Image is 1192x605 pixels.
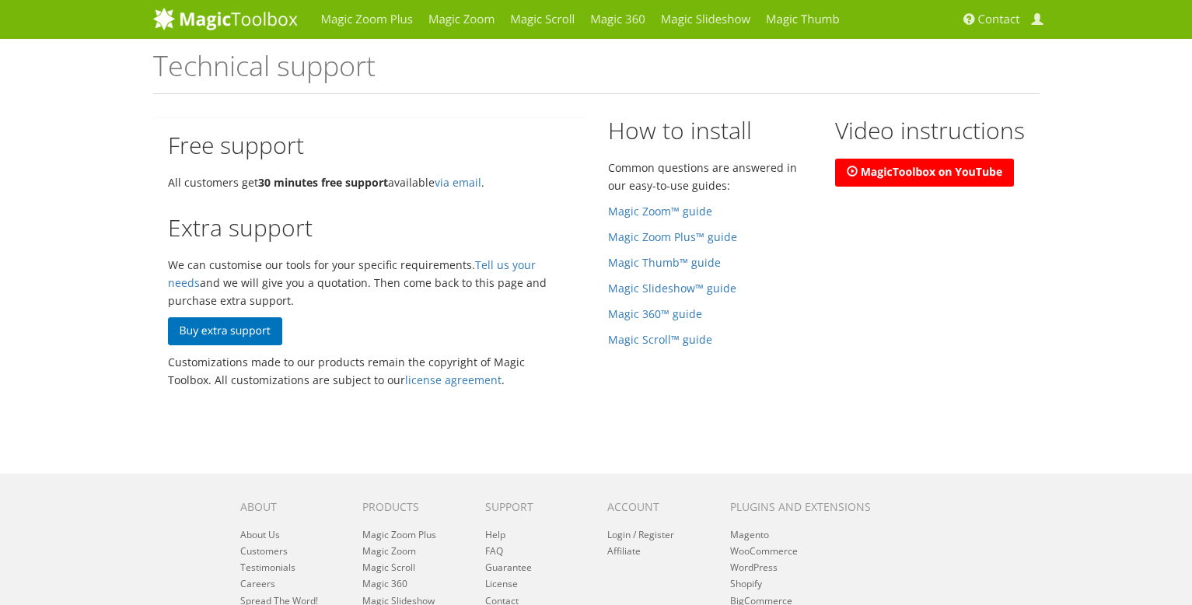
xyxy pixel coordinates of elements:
a: License [485,577,518,590]
a: WordPress [730,561,778,574]
a: Buy extra support [168,317,282,345]
h6: Products [362,501,461,512]
a: Help [485,528,505,541]
a: Magic Slideshow™ guide [608,281,736,296]
p: Customizations made to our products remain the copyright of Magic Toolbox. All customizations are... [168,353,570,389]
a: via email [435,175,481,190]
h2: How to install [608,117,813,143]
h2: Free support [168,132,570,158]
p: Common questions are answered in our easy-to-use guides: [608,159,813,194]
a: Magic Zoom [362,544,416,558]
span: Contact [978,12,1020,27]
b: MagicToolbox on YouTube [861,165,1003,180]
a: Customers [240,544,288,558]
h1: Technical support [153,51,1040,94]
a: Magic Scroll [362,561,415,574]
a: Magento [730,528,769,541]
p: We can customise our tools for your specific requirements. and we will give you a quotation. Then... [168,256,570,309]
a: Login / Register [607,528,674,541]
a: Shopify [730,577,762,590]
a: Magic Scroll™ guide [608,332,712,347]
a: Magic 360 [362,577,407,590]
a: Magic Thumb™ guide [608,255,721,270]
a: Testimonials [240,561,295,574]
a: WooCommerce [730,544,798,558]
a: Careers [240,577,275,590]
a: About Us [240,528,280,541]
a: Magic Zoom Plus [362,528,436,541]
a: Guarantee [485,561,532,574]
a: Magic Zoom Plus™ guide [608,229,737,244]
a: license agreement [405,372,502,387]
a: Magic Zoom™ guide [608,204,712,219]
strong: 30 minutes free support [258,175,388,190]
a: Affiliate [607,544,641,558]
img: MagicToolbox.com - Image tools for your website [153,7,298,30]
a: FAQ [485,544,503,558]
h2: Video instructions [835,117,1040,143]
h6: Support [485,501,584,512]
h6: Account [607,501,706,512]
h6: About [240,501,339,512]
h2: Extra support [168,215,570,240]
p: All customers get available . [168,173,570,191]
a: MagicToolbox on YouTube [835,159,1014,187]
a: Magic 360™ guide [608,306,702,321]
a: Tell us your needs [168,257,536,290]
h6: Plugins and extensions [730,501,890,512]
